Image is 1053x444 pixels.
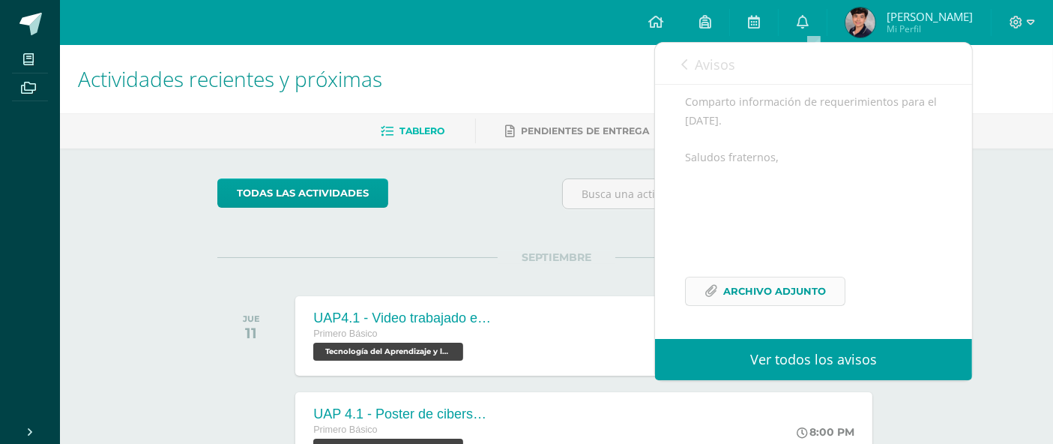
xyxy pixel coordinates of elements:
span: Archivo Adjunto [723,277,826,305]
div: UAP4.1 - Video trabajado en grupos [313,310,493,326]
span: Avisos [695,55,735,73]
span: Pendientes de entrega [522,125,650,136]
div: Buen día estimadas familias. Comparto información de requerimientos para el [DATE]. Saludos frate... [685,56,942,324]
span: Tablero [400,125,445,136]
div: 8:00 PM [797,425,854,439]
a: todas las Actividades [217,178,388,208]
span: Tecnología del Aprendizaje y la Comunicación 'C' [313,343,463,361]
input: Busca una actividad próxima aquí... [563,179,895,208]
span: Mi Perfil [887,22,973,35]
span: [PERSON_NAME] [887,9,973,24]
a: Archivo Adjunto [685,277,845,306]
a: Pendientes de entrega [506,119,650,143]
div: JUE [243,313,260,324]
a: Ver todos los avisos [655,339,972,380]
div: 11 [243,324,260,342]
img: 7f2ce0d7bb36e26627634b2080c442f5.png [845,7,875,37]
a: Tablero [381,119,445,143]
span: Primero Básico [313,424,377,435]
div: UAP 4.1 - Poster de ciberseguridad [313,406,493,422]
span: Actividades recientes y próximas [78,64,382,93]
span: SEPTIEMBRE [498,250,615,264]
span: Primero Básico [313,328,377,339]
